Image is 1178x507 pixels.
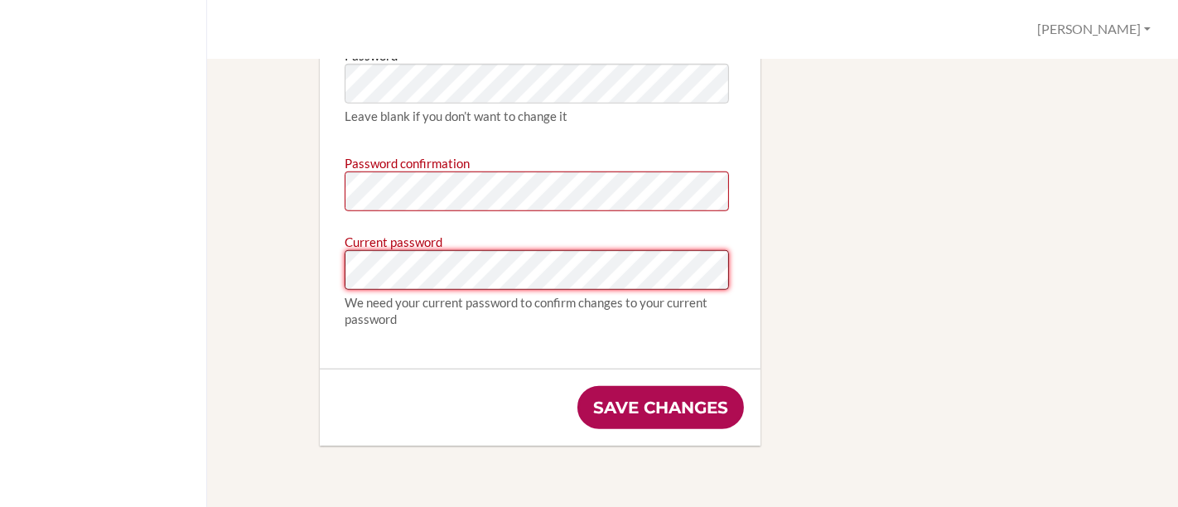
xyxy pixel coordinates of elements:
input: Save changes [577,386,744,429]
label: Password confirmation [345,149,470,171]
div: Leave blank if you don’t want to change it [345,108,736,124]
div: We need your current password to confirm changes to your current password [345,294,736,327]
button: [PERSON_NAME] [1030,14,1158,45]
label: Current password [345,228,442,250]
